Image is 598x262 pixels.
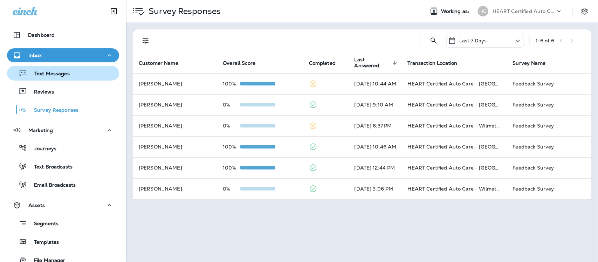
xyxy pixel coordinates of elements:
[223,102,240,108] p: 0%
[223,144,240,150] p: 100%
[146,6,221,16] p: Survey Responses
[7,159,119,174] button: Text Broadcasts
[139,60,187,66] span: Customer Name
[402,178,507,199] td: HEART Certified Auto Care - Wilmette
[27,182,76,189] p: Email Broadcasts
[7,66,119,81] button: Text Messages
[27,146,56,152] p: Journeys
[223,81,240,87] p: 100%
[133,136,217,157] td: [PERSON_NAME]
[507,115,591,136] td: Feedback Survey
[133,178,217,199] td: [PERSON_NAME]
[402,157,507,178] td: HEART Certified Auto Care - [GEOGRAPHIC_DATA]
[513,60,546,66] span: Survey Name
[133,73,217,94] td: [PERSON_NAME]
[27,239,59,246] p: Templates
[7,198,119,212] button: Assets
[28,53,42,58] p: Inbox
[507,73,591,94] td: Feedback Survey
[507,94,591,115] td: Feedback Survey
[27,164,73,171] p: Text Broadcasts
[349,73,402,94] td: [DATE] 10:44 AM
[7,123,119,137] button: Marketing
[7,141,119,156] button: Journeys
[104,4,124,18] button: Collapse Sidebar
[402,136,507,157] td: HEART Certified Auto Care - [GEOGRAPHIC_DATA]
[513,60,555,66] span: Survey Name
[578,5,591,18] button: Settings
[349,136,402,157] td: [DATE] 10:46 AM
[7,102,119,117] button: Survey Responses
[408,60,467,66] span: Transaction Location
[507,157,591,178] td: Feedback Survey
[27,107,78,114] p: Survey Responses
[427,34,441,48] button: Search Survey Responses
[459,38,487,43] p: Last 7 Days
[493,8,556,14] p: HEART Certified Auto Care
[27,71,70,77] p: Text Messages
[408,60,458,66] span: Transaction Location
[507,178,591,199] td: Feedback Survey
[223,186,240,192] p: 0%
[133,157,217,178] td: [PERSON_NAME]
[7,28,119,42] button: Dashboard
[7,48,119,62] button: Inbox
[309,60,336,66] span: Completed
[7,216,119,231] button: Segments
[402,73,507,94] td: HEART Certified Auto Care - [GEOGRAPHIC_DATA]
[355,57,399,69] span: Last Answered
[309,60,345,66] span: Completed
[27,221,59,228] p: Segments
[349,94,402,115] td: [DATE] 9:10 AM
[349,157,402,178] td: [DATE] 12:44 PM
[139,34,153,48] button: Filters
[355,57,390,69] span: Last Answered
[28,202,45,208] p: Assets
[28,127,53,133] p: Marketing
[139,60,178,66] span: Customer Name
[349,178,402,199] td: [DATE] 3:06 PM
[28,32,55,38] p: Dashboard
[402,94,507,115] td: HEART Certified Auto Care - [GEOGRAPHIC_DATA]
[7,177,119,192] button: Email Broadcasts
[223,123,240,129] p: 0%
[223,165,240,171] p: 100%
[536,38,554,43] div: 1 - 6 of 6
[27,89,54,96] p: Reviews
[349,115,402,136] td: [DATE] 6:37 PM
[441,8,471,14] span: Working as:
[402,115,507,136] td: HEART Certified Auto Care - Wilmette
[507,136,591,157] td: Feedback Survey
[478,6,488,16] div: HC
[133,94,217,115] td: [PERSON_NAME]
[7,84,119,99] button: Reviews
[223,60,255,66] span: Overall Score
[223,60,264,66] span: Overall Score
[7,234,119,249] button: Templates
[133,115,217,136] td: [PERSON_NAME]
